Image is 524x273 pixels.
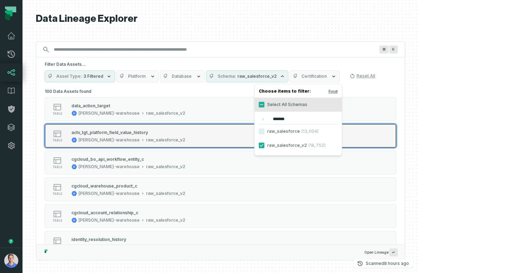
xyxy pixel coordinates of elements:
[52,165,62,169] span: table
[353,259,413,268] button: Scanned[DATE] 4:02:51 AM
[83,74,103,79] span: 3 Filtered
[78,164,140,170] div: juul-warehouse
[71,103,110,108] div: data_action_target
[71,157,144,162] div: cgcloud_bo_api_workflow_entity_c
[237,74,277,79] span: raw_salesforce_v2
[255,87,342,97] h4: Choose items to filter:
[116,70,159,82] button: Platform
[78,137,140,143] div: juul-warehouse
[8,238,14,245] div: Tooltip anchor
[328,88,338,94] button: Reset
[45,70,115,82] button: Asset Type3 Filtered
[364,248,398,256] span: Open Lineage
[45,204,396,228] button: table[PERSON_NAME]-warehouseraw_salesforce_v2
[45,231,396,255] button: table[PERSON_NAME]-warehouseraw_salesforce_v2
[389,248,398,256] span: Press ↵ to add a new Data Asset to the graph
[36,13,405,25] h1: Data Lineage Explorer
[259,142,264,148] button: raw_salesforce_v2(18,752)
[4,254,18,268] img: avatar of Barak Forgoun
[146,217,185,223] div: raw_salesforce_v2
[45,124,396,148] button: table[PERSON_NAME]-warehouseraw_salesforce_v2
[255,138,342,152] label: raw_salesforce_v2
[146,110,185,116] div: raw_salesforce_v2
[78,191,140,196] div: juul-warehouse
[146,164,185,170] div: raw_salesforce_v2
[78,244,140,250] div: juul-warehouse
[71,237,126,242] div: identity_resolution_history
[384,261,409,266] relative-time: Sep 19, 2025, 4:02 AM GMT+3
[259,128,264,134] button: raw_salesforce(13,004)
[56,74,82,79] span: Asset Type
[128,74,146,79] span: Platform
[255,97,342,112] label: Select All Schemas
[218,74,236,79] span: Schema
[52,219,62,222] span: table
[259,102,264,107] button: Select All Schemas
[146,137,185,143] div: raw_salesforce_v2
[52,139,62,142] span: table
[78,110,140,116] div: juul-warehouse
[52,112,62,115] span: table
[172,74,192,79] span: Database
[301,74,327,79] span: Certification
[260,116,266,122] button: Clear
[45,62,396,67] h5: Filter Data Assets...
[255,124,342,138] label: raw_salesforce
[308,142,326,148] span: (18,752)
[71,183,137,189] div: cgcloud_warehouse_product_c
[301,128,319,134] span: (13,004)
[379,45,389,53] span: Press ⌘ + K to focus the search bar
[71,210,138,215] div: cgcloud_account_relationship_c
[366,260,409,267] p: Scanned
[206,70,288,82] button: Schemaraw_salesforce_v2
[78,217,140,223] div: juul-warehouse
[290,70,340,82] button: Certification
[71,130,148,135] div: actv_tgt_platform_field_value_history
[347,70,378,82] button: Reset All
[45,177,396,201] button: table[PERSON_NAME]-warehouseraw_salesforce_v2
[160,70,205,82] button: Database
[52,192,62,196] span: table
[45,97,396,121] button: table[PERSON_NAME]-warehouseraw_salesforce_v2
[146,244,185,250] div: raw_salesforce_v2
[389,45,398,53] span: Press ⌘ + K to focus the search bar
[36,87,405,245] div: Suggestions
[146,191,185,196] div: raw_salesforce_v2
[45,151,396,174] button: table[PERSON_NAME]-warehouseraw_salesforce_v2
